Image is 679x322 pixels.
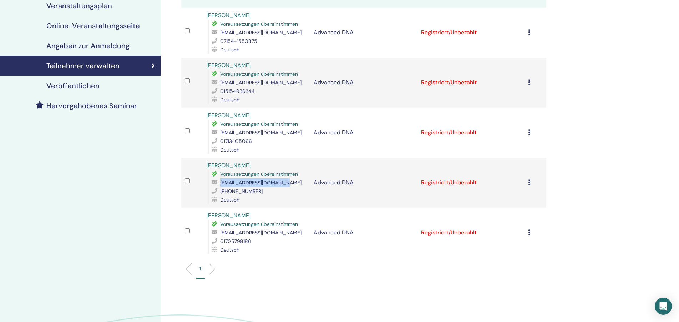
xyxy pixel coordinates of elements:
h4: Hervorgehobenes Seminar [46,101,137,110]
td: Advanced DNA [310,108,417,158]
h4: Angaben zur Anmeldung [46,41,130,50]
span: Deutsch [220,96,239,103]
span: Voraussetzungen übereinstimmen [220,121,298,127]
span: 07154-1550875 [220,38,257,44]
span: [EMAIL_ADDRESS][DOMAIN_NAME] [220,179,302,186]
span: [PHONE_NUMBER] [220,188,263,194]
a: [PERSON_NAME] [206,112,251,119]
td: Advanced DNA [310,208,417,258]
h4: Online-Veranstaltungsseite [46,21,140,30]
span: Deutsch [220,247,239,253]
span: Deutsch [220,197,239,203]
span: Deutsch [220,147,239,153]
p: 1 [199,265,201,272]
td: Advanced DNA [310,158,417,208]
a: [PERSON_NAME] [206,61,251,69]
span: Voraussetzungen übereinstimmen [220,21,298,27]
span: 01713405066 [220,138,252,144]
span: 01705798186 [220,238,251,244]
span: [EMAIL_ADDRESS][DOMAIN_NAME] [220,229,302,236]
span: Voraussetzungen übereinstimmen [220,171,298,177]
h4: Veranstaltungsplan [46,1,112,10]
td: Advanced DNA [310,8,417,58]
span: 015154936344 [220,88,255,94]
span: [EMAIL_ADDRESS][DOMAIN_NAME] [220,79,302,86]
div: Open Intercom Messenger [655,298,672,315]
a: [PERSON_NAME] [206,212,251,219]
span: Voraussetzungen übereinstimmen [220,71,298,77]
span: Deutsch [220,46,239,53]
span: Voraussetzungen übereinstimmen [220,221,298,227]
a: [PERSON_NAME] [206,11,251,19]
h4: Veröffentlichen [46,81,100,90]
td: Advanced DNA [310,58,417,108]
span: [EMAIL_ADDRESS][DOMAIN_NAME] [220,29,302,36]
span: [EMAIL_ADDRESS][DOMAIN_NAME] [220,129,302,136]
a: [PERSON_NAME] [206,162,251,169]
h4: Teilnehmer verwalten [46,61,120,70]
